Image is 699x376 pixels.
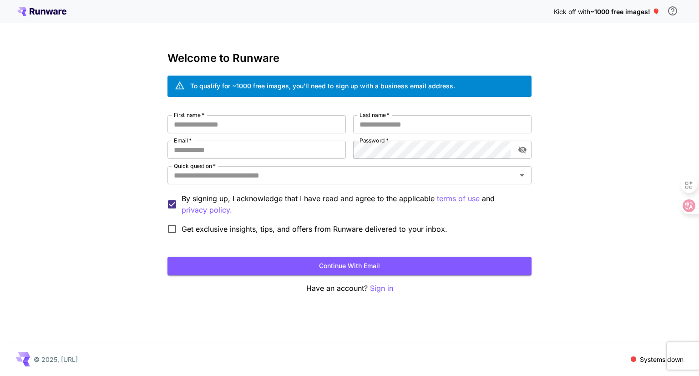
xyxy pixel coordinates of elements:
button: By signing up, I acknowledge that I have read and agree to the applicable and privacy policy. [437,193,480,204]
span: ~1000 free images! 🎈 [590,8,660,15]
div: To qualify for ~1000 free images, you’ll need to sign up with a business email address. [190,81,455,91]
button: Sign in [370,283,393,294]
p: © 2025, [URL] [34,355,78,364]
button: By signing up, I acknowledge that I have read and agree to the applicable terms of use and [182,204,232,216]
label: Email [174,137,192,144]
label: Last name [360,111,390,119]
button: In order to qualify for free credit, you need to sign up with a business email address and click ... [664,2,682,20]
label: Quick question [174,162,216,170]
p: Systems down [640,355,684,364]
p: By signing up, I acknowledge that I have read and agree to the applicable and [182,193,524,216]
p: Have an account? [167,283,532,294]
h3: Welcome to Runware [167,52,532,65]
span: Get exclusive insights, tips, and offers from Runware delivered to your inbox. [182,224,447,234]
p: terms of use [437,193,480,204]
span: Kick off with [554,8,590,15]
p: privacy policy. [182,204,232,216]
button: toggle password visibility [514,142,531,158]
button: Open [516,169,528,182]
label: First name [174,111,204,119]
button: Continue with email [167,257,532,275]
label: Password [360,137,389,144]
